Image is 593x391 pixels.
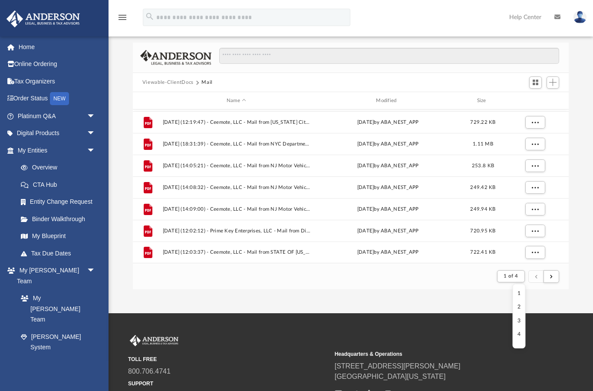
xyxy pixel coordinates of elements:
a: [PERSON_NAME] System [12,328,104,356]
a: Binder Walkthrough [12,210,109,228]
a: Overview [12,159,109,176]
span: 249.42 KB [470,185,495,190]
a: My Blueprint [12,228,104,245]
button: Switch to Grid View [529,76,542,89]
span: 253.8 KB [472,163,494,168]
div: [DATE] by ABA_NEST_APP [314,227,461,235]
button: More options [525,159,545,172]
span: [DATE] (14:09:00) - Ceemote, LLC - Mail from NJ Motor Vehicle Commission.pdf [162,206,310,212]
button: More options [525,225,545,238]
div: [DATE] by ABA_NEST_APP [314,249,461,256]
span: [DATE] (12:03:37) - Ceemote, LLC - Mail from STATE OF [US_STATE] DEPARTMENT OF THE TREASURY DIVIS... [162,250,310,255]
i: search [145,12,155,21]
a: My [PERSON_NAME] Team [12,290,100,328]
li: 3 [517,316,521,325]
span: [DATE] (14:05:21) - Ceemote, LLC - Mail from NJ Motor Vehicle Commission.pdf [162,163,310,169]
span: [DATE] (12:02:12) - Prime Key Enterprises, LLC - Mail from Division of Revenue and Enterprise Ser... [162,228,310,234]
button: More options [525,181,545,194]
div: [DATE] by ABA_NEST_APP [314,162,461,170]
span: arrow_drop_down [87,125,104,142]
a: My Entitiesarrow_drop_down [6,142,109,159]
div: Size [465,97,500,105]
a: Platinum Q&Aarrow_drop_down [6,107,109,125]
i: menu [117,12,128,23]
a: [GEOGRAPHIC_DATA][US_STATE] [335,373,446,380]
span: 249.94 KB [470,207,495,212]
a: Order StatusNEW [6,90,109,108]
li: 1 [517,289,521,298]
a: [STREET_ADDRESS][PERSON_NAME] [335,362,461,370]
li: 4 [517,330,521,339]
span: 722.41 KB [470,250,495,255]
span: 720.95 KB [470,229,495,233]
span: 1.11 MB [473,142,493,146]
div: [DATE] by ABA_NEST_APP [314,205,461,213]
div: NEW [50,92,69,105]
span: [DATE] (18:31:39) - Ceemote, LLC - Mail from NYC Department of Finance.pdf [162,141,310,147]
ul: 1 of 4 [512,284,525,348]
button: Add [547,76,560,89]
a: menu [117,17,128,23]
img: User Pic [573,11,586,23]
span: arrow_drop_down [87,262,104,280]
div: Name [162,97,310,105]
a: Digital Productsarrow_drop_down [6,125,109,142]
a: Tax Organizers [6,73,109,90]
button: More options [525,138,545,151]
span: 1 of 4 [504,274,518,278]
small: SUPPORT [128,380,329,388]
button: Viewable-ClientDocs [142,79,194,86]
img: Anderson Advisors Platinum Portal [128,335,180,346]
small: Headquarters & Operations [335,350,535,358]
button: 1 of 4 [497,270,524,282]
small: TOLL FREE [128,355,329,363]
div: [DATE] by ABA_NEST_APP [314,119,461,126]
div: [DATE] by ABA_NEST_APP [314,184,461,192]
a: CTA Hub [12,176,109,193]
button: More options [525,116,545,129]
a: My [PERSON_NAME] Teamarrow_drop_down [6,262,104,290]
span: [DATE] (14:08:32) - Ceemote, LLC - Mail from NJ Motor Vehicle Commission.pdf [162,185,310,190]
div: grid [133,109,569,263]
a: Online Ordering [6,56,109,73]
button: Mail [201,79,213,86]
img: Anderson Advisors Platinum Portal [4,10,82,27]
input: Search files and folders [219,48,560,64]
a: Home [6,38,109,56]
a: Client Referrals [12,356,104,373]
a: Entity Change Request [12,193,109,211]
span: [DATE] (12:19:47) - Ceemote, LLC - Mail from [US_STATE] City Department of Finance School Zone Ca... [162,119,310,125]
a: Tax Due Dates [12,245,109,262]
span: arrow_drop_down [87,142,104,159]
div: Modified [314,97,462,105]
div: [DATE] by ABA_NEST_APP [314,140,461,148]
span: arrow_drop_down [87,107,104,125]
button: More options [525,203,545,216]
span: 729.22 KB [470,120,495,125]
a: 800.706.4741 [128,368,171,375]
button: More options [525,246,545,259]
div: id [137,97,158,105]
div: id [504,97,565,105]
li: 2 [517,302,521,311]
